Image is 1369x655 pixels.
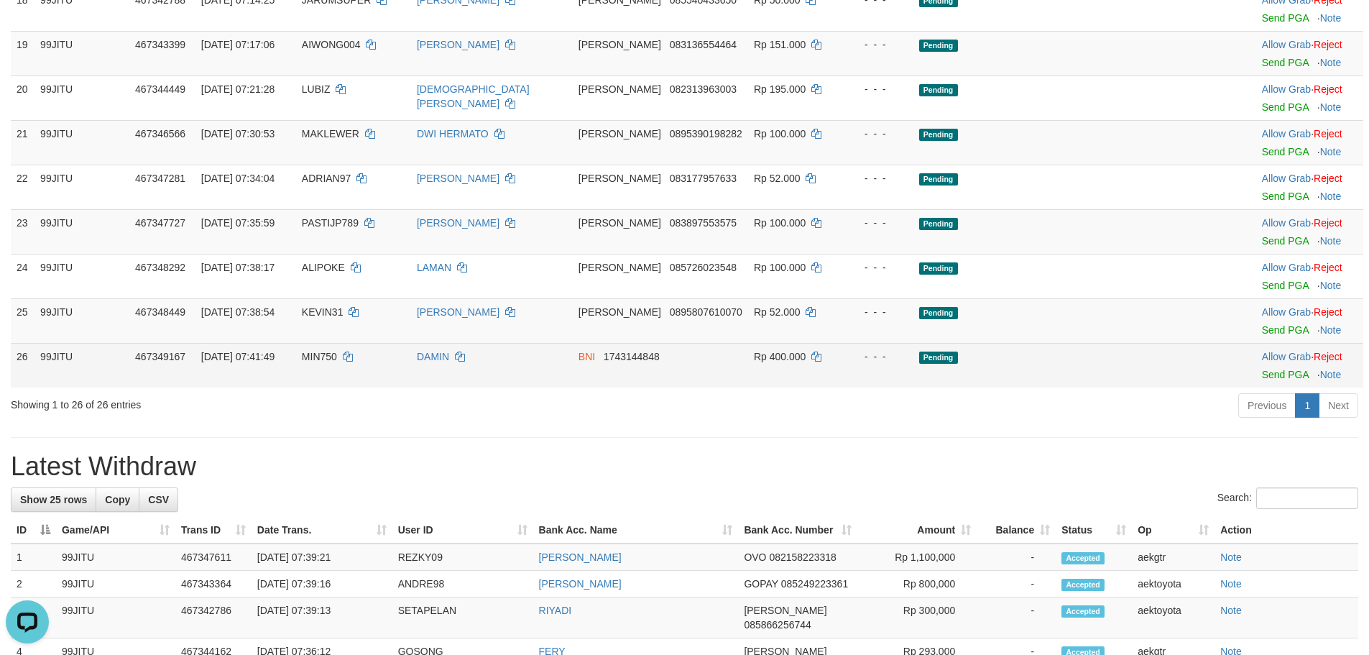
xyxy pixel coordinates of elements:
[1256,165,1363,209] td: ·
[754,306,801,318] span: Rp 52.000
[34,298,129,343] td: 99JITU
[919,218,958,230] span: Pending
[1262,262,1314,273] span: ·
[1314,262,1342,273] a: Reject
[579,217,661,229] span: [PERSON_NAME]
[754,39,806,50] span: Rp 151.000
[1061,579,1105,591] span: Accepted
[1262,83,1314,95] span: ·
[579,351,595,362] span: BNI
[1262,369,1309,380] a: Send PGA
[919,173,958,185] span: Pending
[849,37,907,52] div: - - -
[1320,280,1342,291] a: Note
[670,128,742,139] span: Copy 0895390198282 to clipboard
[417,83,530,109] a: [DEMOGRAPHIC_DATA][PERSON_NAME]
[11,298,34,343] td: 25
[1220,551,1242,563] a: Note
[781,578,848,590] span: Copy 085249223361 to clipboard
[754,173,801,184] span: Rp 52.000
[1262,235,1309,247] a: Send PGA
[539,551,622,563] a: [PERSON_NAME]
[252,571,392,597] td: [DATE] 07:39:16
[34,31,129,75] td: 99JITU
[417,128,489,139] a: DWI HERMATO
[11,487,96,512] a: Show 25 rows
[1262,280,1309,291] a: Send PGA
[1056,517,1132,544] th: Status: activate to sort column ascending
[11,75,34,120] td: 20
[135,351,185,362] span: 467349167
[919,84,958,96] span: Pending
[1217,487,1358,509] label: Search:
[34,120,129,165] td: 99JITU
[1262,128,1314,139] span: ·
[1256,120,1363,165] td: ·
[417,262,451,273] a: LAMAN
[201,351,275,362] span: [DATE] 07:41:49
[417,173,499,184] a: [PERSON_NAME]
[754,128,806,139] span: Rp 100.000
[1061,552,1105,564] span: Accepted
[1262,217,1314,229] span: ·
[579,306,661,318] span: [PERSON_NAME]
[148,494,169,505] span: CSV
[135,173,185,184] span: 467347281
[1262,173,1311,184] a: Allow Grab
[1314,351,1342,362] a: Reject
[201,83,275,95] span: [DATE] 07:21:28
[754,351,806,362] span: Rp 400.000
[919,129,958,141] span: Pending
[1262,173,1314,184] span: ·
[302,306,344,318] span: KEVIN31
[1262,306,1311,318] a: Allow Grab
[1320,191,1342,202] a: Note
[604,351,660,362] span: Copy 1743144848 to clipboard
[201,306,275,318] span: [DATE] 07:38:54
[392,544,533,571] td: REZKY09
[670,262,737,273] span: Copy 085726023548 to clipboard
[1132,517,1214,544] th: Op: activate to sort column ascending
[533,517,739,544] th: Bank Acc. Name: activate to sort column ascending
[417,351,449,362] a: DAMIN
[977,544,1056,571] td: -
[1314,217,1342,229] a: Reject
[1262,351,1314,362] span: ·
[96,487,139,512] a: Copy
[302,351,337,362] span: MIN750
[1314,173,1342,184] a: Reject
[919,262,958,275] span: Pending
[11,120,34,165] td: 21
[1256,31,1363,75] td: ·
[1220,578,1242,590] a: Note
[11,209,34,254] td: 23
[175,571,252,597] td: 467343364
[1061,605,1105,618] span: Accepted
[579,262,661,273] span: [PERSON_NAME]
[849,171,907,185] div: - - -
[201,39,275,50] span: [DATE] 07:17:06
[744,605,826,616] span: [PERSON_NAME]
[1262,128,1311,139] a: Allow Grab
[919,40,958,52] span: Pending
[1132,544,1214,571] td: aekgtr
[302,128,359,139] span: MAKLEWER
[744,551,766,563] span: OVO
[302,173,351,184] span: ADRIAN97
[1262,39,1314,50] span: ·
[754,83,806,95] span: Rp 195.000
[849,260,907,275] div: - - -
[849,127,907,141] div: - - -
[857,544,977,571] td: Rp 1,100,000
[1262,351,1311,362] a: Allow Grab
[1320,369,1342,380] a: Note
[392,571,533,597] td: ANDRE98
[1132,571,1214,597] td: aektoyota
[769,551,836,563] span: Copy 082158223318 to clipboard
[11,254,34,298] td: 24
[252,517,392,544] th: Date Trans.: activate to sort column ascending
[417,306,499,318] a: [PERSON_NAME]
[252,597,392,638] td: [DATE] 07:39:13
[1320,57,1342,68] a: Note
[1319,393,1358,418] a: Next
